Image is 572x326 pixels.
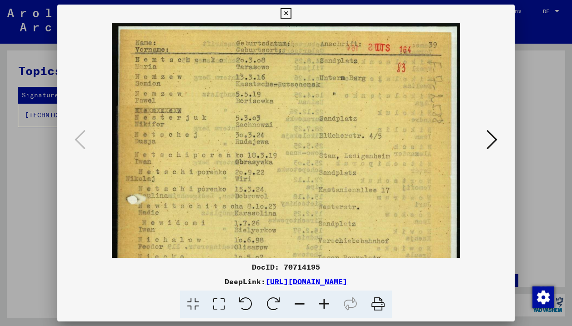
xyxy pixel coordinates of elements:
div: DocID: 70714195 [57,261,515,272]
div: DeepLink: [57,276,515,287]
a: [URL][DOMAIN_NAME] [266,277,347,286]
img: Zustimmung ändern [532,286,554,308]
